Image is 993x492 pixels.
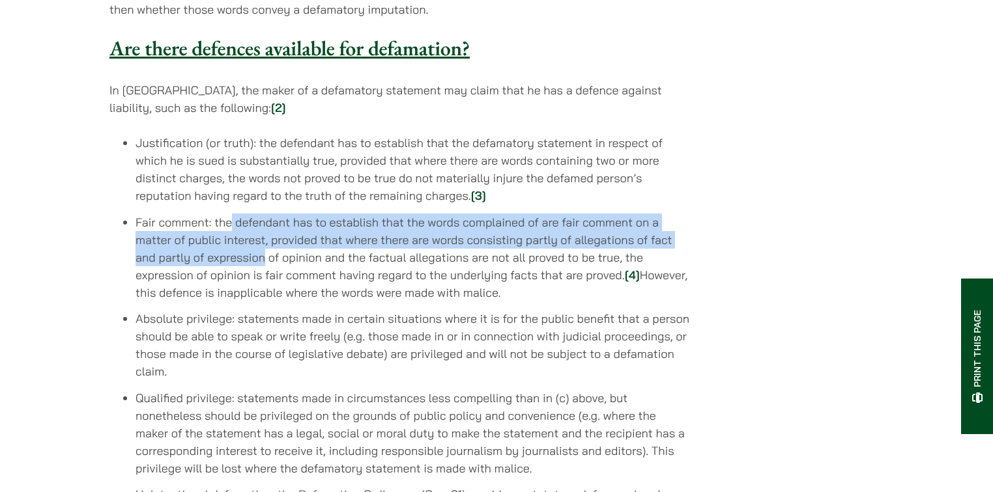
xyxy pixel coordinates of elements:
li: Justification (or truth): the defendant has to establish that the defamatory statement in respect... [136,134,690,204]
u: Are there defences available for defamation? [109,34,470,62]
a: [3] [471,188,486,203]
li: Qualified privilege: statements made in circumstances less compelling than in (c) above, but none... [136,389,690,477]
a: [4] [625,267,640,282]
li: Fair comment: the defendant has to establish that the words complained of are fair comment on a m... [136,213,690,301]
p: In [GEOGRAPHIC_DATA], the maker of a defamatory statement may claim that he has a defence against... [109,81,690,116]
li: Absolute privilege: statements made in certain situations where it is for the public benefit that... [136,310,690,380]
a: [2] [271,100,285,115]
